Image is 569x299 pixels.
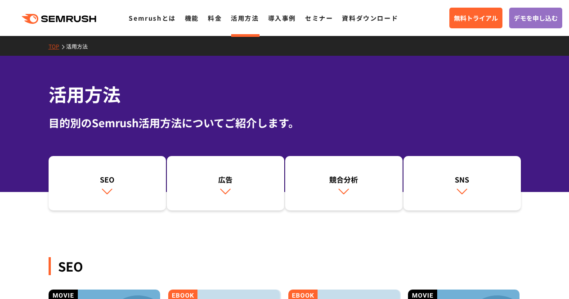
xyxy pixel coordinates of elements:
[171,174,280,185] div: 広告
[285,156,403,211] a: 競合分析
[66,42,94,50] a: 活用方法
[509,8,562,28] a: デモを申し込む
[290,174,398,185] div: 競合分析
[49,42,66,50] a: TOP
[268,13,296,22] a: 導入事例
[449,8,502,28] a: 無料トライアル
[167,156,284,211] a: 広告
[49,81,521,107] h1: 活用方法
[49,115,521,131] div: 目的別のSemrush活用方法についてご紹介します。
[49,257,521,275] div: SEO
[49,156,166,211] a: SEO
[208,13,222,22] a: 料金
[53,174,161,185] div: SEO
[403,156,521,211] a: SNS
[305,13,333,22] a: セミナー
[185,13,199,22] a: 機能
[129,13,175,22] a: Semrushとは
[454,13,498,23] span: 無料トライアル
[408,174,516,185] div: SNS
[342,13,398,22] a: 資料ダウンロード
[231,13,259,22] a: 活用方法
[514,13,558,23] span: デモを申し込む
